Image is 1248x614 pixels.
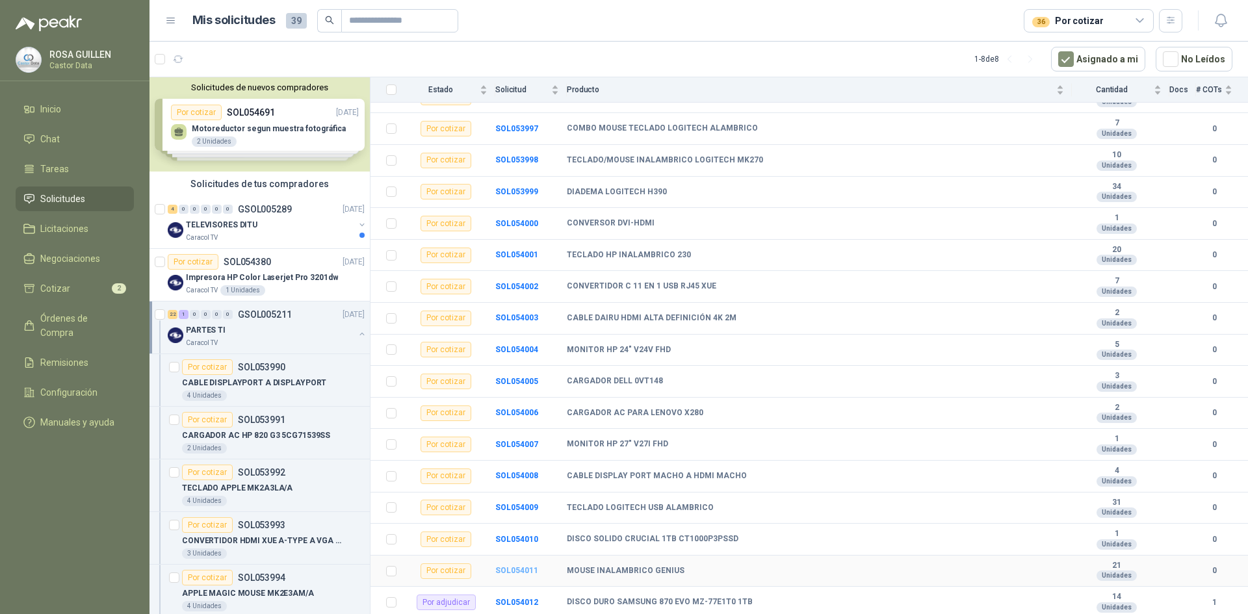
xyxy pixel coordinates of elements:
a: SOL054012 [495,598,538,607]
p: SOL053993 [238,520,285,530]
b: 1 [1072,213,1162,224]
b: MONITOR HP 24" V24V FHD [567,345,671,355]
span: Inicio [40,102,61,116]
div: Por cotizar [421,248,471,263]
a: SOL054006 [495,408,538,417]
div: Unidades [1097,255,1137,265]
b: 0 [1196,470,1232,482]
b: 0 [1196,502,1232,514]
p: PARTES TI [186,324,226,337]
div: Unidades [1097,160,1137,171]
span: Solicitud [495,85,549,94]
b: SOL054008 [495,471,538,480]
a: SOL054007 [495,440,538,449]
a: Por cotizarSOL053993CONVERTIDOR HDMI XUE A-TYPE A VGA AG62003 Unidades [149,512,370,565]
a: SOL054005 [495,377,538,386]
b: CONVERSOR DVI-HDMI [567,218,655,229]
div: Unidades [1097,444,1137,455]
div: 0 [190,205,200,214]
b: 34 [1072,182,1162,192]
img: Logo peakr [16,16,82,31]
b: TECLADO HP INALAMBRICO 230 [567,250,691,261]
span: Cotizar [40,281,70,296]
p: SOL054380 [224,257,271,266]
a: Por cotizarSOL053990CABLE DISPLAYPORT A DISPLAYPORT4 Unidades [149,354,370,407]
a: SOL054001 [495,250,538,259]
p: Caracol TV [186,338,218,348]
p: [DATE] [343,256,365,268]
th: Solicitud [495,77,567,103]
div: Unidades [1097,192,1137,202]
img: Company Logo [16,47,41,72]
a: SOL054000 [495,219,538,228]
div: Unidades [1097,602,1137,613]
b: CABLE DISPLAY PORT MACHO A HDMI MACHO [567,471,747,481]
div: Solicitudes de tus compradores [149,172,370,196]
div: Unidades [1097,507,1137,518]
b: 0 [1196,249,1232,261]
b: SOL054002 [495,282,538,291]
p: TELEVISORES DITU [186,219,257,231]
div: Solicitudes de nuevos compradoresPor cotizarSOL054691[DATE] Motoreductor segun muestra fotográfic... [149,77,370,172]
span: Licitaciones [40,222,88,236]
div: 0 [223,205,233,214]
b: 0 [1196,533,1232,546]
b: SOL054003 [495,313,538,322]
b: 7 [1072,118,1162,129]
div: Unidades [1097,539,1137,550]
b: SOL053998 [495,155,538,164]
a: Remisiones [16,350,134,375]
div: Por cotizar [1032,14,1103,28]
a: Inicio [16,97,134,122]
th: Estado [404,77,495,103]
div: Unidades [1097,287,1137,297]
th: Producto [567,77,1072,103]
div: Por cotizar [421,563,471,579]
div: 0 [179,205,188,214]
b: 7 [1072,276,1162,287]
span: Producto [567,85,1054,94]
div: 0 [212,310,222,319]
b: 0 [1196,344,1232,356]
div: Unidades [1097,381,1137,392]
a: SOL054011 [495,566,538,575]
p: GSOL005211 [238,310,292,319]
a: Manuales y ayuda [16,410,134,435]
div: Por cotizar [421,500,471,515]
b: CONVERTIDOR C 11 EN 1 USB RJ45 XUE [567,281,716,292]
p: SOL053992 [238,468,285,477]
b: DISCO DURO SAMSUNG 870 EVO MZ-77E1T0 1TB [567,597,753,608]
p: Caracol TV [186,285,218,296]
p: [DATE] [343,309,365,321]
div: 3 Unidades [182,548,227,559]
a: Licitaciones [16,216,134,241]
b: 2 [1072,403,1162,413]
b: 0 [1196,376,1232,388]
b: DIADEMA LOGITECH H390 [567,187,667,198]
div: Por cotizar [421,216,471,231]
p: CARGADOR AC HP 820 G3 5CG71539SS [182,429,330,442]
div: Por cotizar [421,374,471,389]
b: 0 [1196,407,1232,419]
b: CABLE DAIRU HDMI ALTA DEFINICIÓN 4K 2M [567,313,736,324]
span: Órdenes de Compra [40,311,122,340]
button: No Leídos [1156,47,1232,71]
b: DISCO SOLIDO CRUCIAL 1TB CT1000P3PSSD [567,534,738,544]
p: APPLE MAGIC MOUSE MK2E3AM/A [182,587,314,600]
span: Chat [40,132,60,146]
a: SOL054004 [495,345,538,354]
a: SOL054010 [495,535,538,544]
span: Manuales y ayuda [40,415,114,429]
div: Por cotizar [182,517,233,533]
div: 4 [168,205,177,214]
div: 4 Unidades [182,601,227,611]
div: Unidades [1097,476,1137,487]
a: Por cotizarSOL053991CARGADOR AC HP 820 G3 5CG71539SS2 Unidades [149,407,370,459]
div: 0 [190,310,200,319]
